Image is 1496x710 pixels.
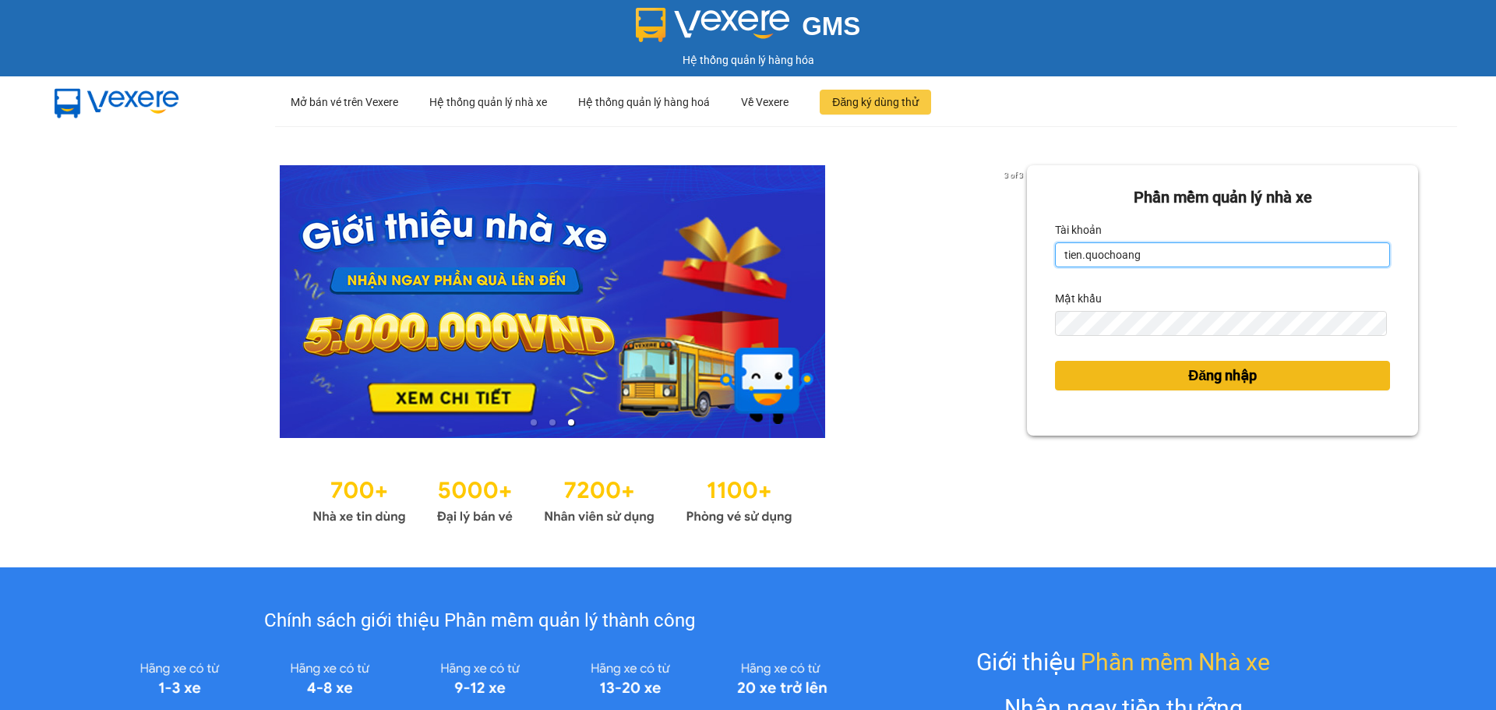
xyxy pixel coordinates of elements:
div: Phần mềm quản lý nhà xe [1055,185,1390,210]
div: Hệ thống quản lý hàng hoá [578,77,710,127]
div: Hệ thống quản lý nhà xe [429,77,547,127]
li: slide item 3 [568,419,574,426]
div: Chính sách giới thiệu Phần mềm quản lý thành công [104,606,855,636]
p: 3 of 3 [1000,165,1027,185]
a: GMS [636,23,861,36]
div: Mở bán vé trên Vexere [291,77,398,127]
button: previous slide / item [78,165,100,438]
span: GMS [802,12,860,41]
div: Về Vexere [741,77,789,127]
div: Hệ thống quản lý hàng hóa [4,51,1492,69]
img: mbUUG5Q.png [39,76,195,128]
label: Mật khẩu [1055,286,1102,311]
label: Tài khoản [1055,217,1102,242]
button: Đăng ký dùng thử [820,90,931,115]
input: Tài khoản [1055,242,1390,267]
button: next slide / item [1005,165,1027,438]
button: Đăng nhập [1055,361,1390,390]
img: Statistics.png [312,469,792,528]
span: Đăng nhập [1188,365,1257,387]
input: Mật khẩu [1055,311,1386,336]
div: Giới thiệu [976,644,1270,680]
span: Phần mềm Nhà xe [1081,644,1270,680]
img: logo 2 [636,8,790,42]
li: slide item 1 [531,419,537,426]
li: slide item 2 [549,419,556,426]
span: Đăng ký dùng thử [832,94,919,111]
